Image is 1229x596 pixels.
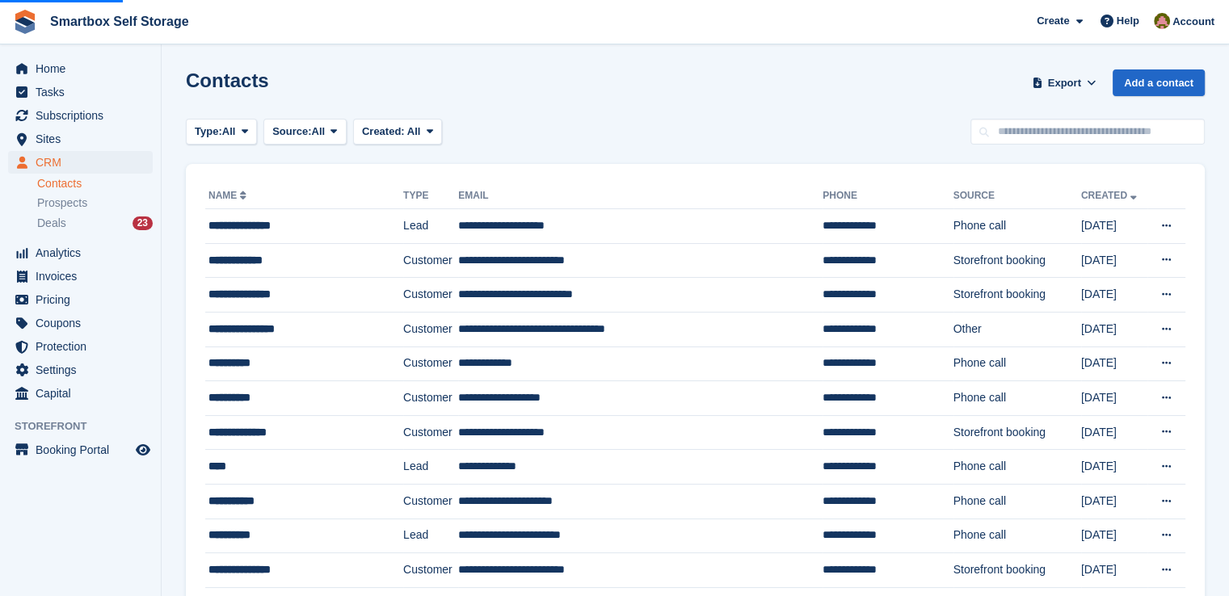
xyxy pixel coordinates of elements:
td: [DATE] [1081,415,1147,450]
td: Customer [403,381,458,416]
td: Customer [403,278,458,313]
a: menu [8,312,153,334]
span: CRM [36,151,133,174]
td: [DATE] [1081,518,1147,553]
img: stora-icon-8386f47178a22dfd0bd8f6a31ec36ba5ce8667c1dd55bd0f319d3a0aa187defe.svg [13,10,37,34]
a: menu [8,57,153,80]
td: Storefront booking [953,243,1081,278]
a: Add a contact [1113,69,1205,96]
a: menu [8,382,153,405]
span: Prospects [37,195,87,211]
span: Coupons [36,312,133,334]
a: Deals 23 [37,215,153,232]
button: Type: All [186,119,257,145]
td: Lead [403,450,458,485]
td: Lead [403,209,458,244]
span: Subscriptions [36,104,133,127]
td: Customer [403,415,458,450]
th: Email [458,183,823,209]
td: Customer [403,312,458,346]
td: [DATE] [1081,209,1147,244]
a: menu [8,104,153,127]
td: Phone call [953,209,1081,244]
td: Other [953,312,1081,346]
a: menu [8,359,153,381]
td: Storefront booking [953,553,1081,588]
h1: Contacts [186,69,269,91]
td: Customer [403,243,458,278]
button: Export [1029,69,1100,96]
span: Invoices [36,265,133,288]
a: Smartbox Self Storage [44,8,196,35]
img: Alex Selenitsas [1154,13,1170,29]
td: Phone call [953,518,1081,553]
div: 23 [133,216,153,230]
span: Tasks [36,81,133,103]
a: Preview store [133,440,153,460]
span: All [222,124,236,140]
td: [DATE] [1081,381,1147,416]
td: Phone call [953,484,1081,518]
a: menu [8,335,153,358]
td: Storefront booking [953,415,1081,450]
a: Created [1081,190,1140,201]
a: menu [8,288,153,311]
a: Prospects [37,195,153,212]
td: Storefront booking [953,278,1081,313]
td: [DATE] [1081,312,1147,346]
span: Home [36,57,133,80]
span: Booking Portal [36,439,133,461]
th: Type [403,183,458,209]
button: Created: All [353,119,442,145]
a: menu [8,439,153,461]
span: Settings [36,359,133,381]
td: Phone call [953,381,1081,416]
span: Type: [195,124,222,140]
span: Export [1048,75,1081,91]
a: menu [8,241,153,264]
th: Source [953,183,1081,209]
span: Help [1117,13,1139,29]
span: All [312,124,326,140]
a: menu [8,265,153,288]
button: Source: All [263,119,347,145]
span: Storefront [15,418,161,434]
span: Analytics [36,241,133,264]
span: Source: [272,124,311,140]
span: Created: [362,125,405,137]
td: Customer [403,484,458,518]
span: All [407,125,421,137]
th: Phone [823,183,953,209]
span: Pricing [36,288,133,311]
span: Account [1172,14,1214,30]
td: Phone call [953,450,1081,485]
a: menu [8,81,153,103]
span: Create [1037,13,1069,29]
a: Name [208,190,250,201]
span: Deals [37,216,66,231]
td: Lead [403,518,458,553]
td: Phone call [953,346,1081,381]
td: Customer [403,346,458,381]
td: [DATE] [1081,450,1147,485]
span: Protection [36,335,133,358]
a: Contacts [37,176,153,191]
td: [DATE] [1081,278,1147,313]
span: Capital [36,382,133,405]
td: [DATE] [1081,243,1147,278]
td: Customer [403,553,458,588]
td: [DATE] [1081,346,1147,381]
span: Sites [36,128,133,150]
a: menu [8,128,153,150]
a: menu [8,151,153,174]
td: [DATE] [1081,553,1147,588]
td: [DATE] [1081,484,1147,518]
